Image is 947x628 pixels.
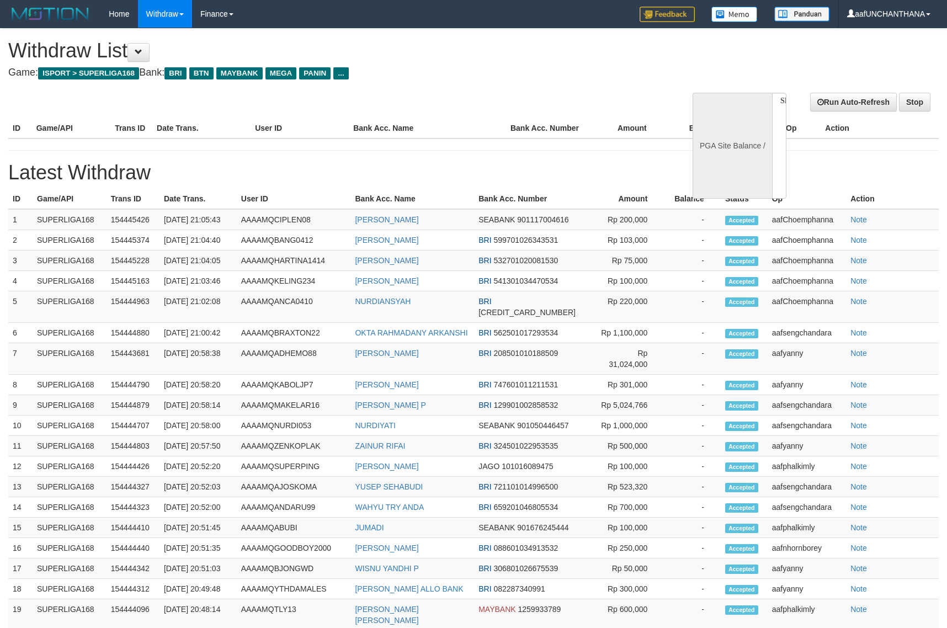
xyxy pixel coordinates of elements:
[593,395,664,416] td: Rp 5,024,766
[8,230,33,251] td: 2
[8,343,33,375] td: 7
[850,380,867,389] a: Note
[517,523,568,532] span: 901676245444
[478,328,491,337] span: BRI
[107,395,159,416] td: 154444879
[721,189,768,209] th: Status
[850,276,867,285] a: Note
[774,7,829,22] img: panduan.png
[159,189,237,209] th: Date Trans.
[850,605,867,614] a: Note
[8,162,939,184] h1: Latest Withdraw
[107,518,159,538] td: 154444410
[593,230,664,251] td: Rp 103,000
[355,441,405,450] a: ZAINUR RIFAI
[107,189,159,209] th: Trans ID
[159,291,237,323] td: [DATE] 21:02:08
[725,401,758,411] span: Accepted
[768,497,846,518] td: aafsengchandara
[478,462,499,471] span: JAGO
[593,497,664,518] td: Rp 700,000
[593,343,664,375] td: Rp 31,024,000
[355,328,467,337] a: OKTA RAHMADANY ARKANSHI
[593,558,664,579] td: Rp 50,000
[107,251,159,271] td: 154445228
[850,349,867,358] a: Note
[850,236,867,244] a: Note
[159,375,237,395] td: [DATE] 20:58:20
[664,230,721,251] td: -
[33,416,107,436] td: SUPERLIGA168
[593,375,664,395] td: Rp 301,000
[159,558,237,579] td: [DATE] 20:51:03
[725,422,758,431] span: Accepted
[38,67,139,79] span: ISPORT > SUPERLIGA168
[355,349,418,358] a: [PERSON_NAME]
[8,118,32,139] th: ID
[593,538,664,558] td: Rp 250,000
[725,277,758,286] span: Accepted
[478,441,491,450] span: BRI
[493,349,558,358] span: 208501010188509
[664,436,721,456] td: -
[768,343,846,375] td: aafyanny
[810,93,897,111] a: Run Auto-Refresh
[493,276,558,285] span: 541301034470534
[768,271,846,291] td: aafChoemphanna
[850,256,867,265] a: Note
[478,380,491,389] span: BRI
[493,328,558,337] span: 562501017293534
[478,297,491,306] span: BRI
[768,436,846,456] td: aafyanny
[8,558,33,579] td: 17
[768,518,846,538] td: aafphalkimly
[768,538,846,558] td: aafnhornborey
[850,297,867,306] a: Note
[640,7,695,22] img: Feedback.jpg
[33,538,107,558] td: SUPERLIGA168
[33,395,107,416] td: SUPERLIGA168
[593,518,664,538] td: Rp 100,000
[493,441,558,450] span: 324501022953535
[33,477,107,497] td: SUPERLIGA168
[237,436,351,456] td: AAAAMQZENKOPLAK
[693,93,772,199] div: PGA Site Balance /
[725,605,758,615] span: Accepted
[725,329,758,338] span: Accepted
[850,441,867,450] a: Note
[725,483,758,492] span: Accepted
[33,230,107,251] td: SUPERLIGA168
[478,256,491,265] span: BRI
[850,401,867,409] a: Note
[355,276,418,285] a: [PERSON_NAME]
[237,209,351,230] td: AAAAMQCIPLEN08
[593,323,664,343] td: Rp 1,100,000
[32,118,110,139] th: Game/API
[768,416,846,436] td: aafsengchandara
[107,230,159,251] td: 154445374
[107,436,159,456] td: 154444803
[159,538,237,558] td: [DATE] 20:51:35
[33,323,107,343] td: SUPERLIGA168
[159,209,237,230] td: [DATE] 21:05:43
[8,67,620,78] h4: Game: Bank:
[107,343,159,375] td: 154443681
[8,477,33,497] td: 13
[159,416,237,436] td: [DATE] 20:58:00
[850,584,867,593] a: Note
[8,291,33,323] td: 5
[664,579,721,599] td: -
[33,271,107,291] td: SUPERLIGA168
[725,503,758,513] span: Accepted
[518,605,561,614] span: 1259933789
[107,291,159,323] td: 154444963
[8,6,92,22] img: MOTION_logo.png
[237,477,351,497] td: AAAAMQAJOSKOMA
[768,558,846,579] td: aafyanny
[107,579,159,599] td: 154444312
[8,436,33,456] td: 11
[8,518,33,538] td: 15
[768,230,846,251] td: aafChoemphanna
[493,584,545,593] span: 082287340991
[768,375,846,395] td: aafyanny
